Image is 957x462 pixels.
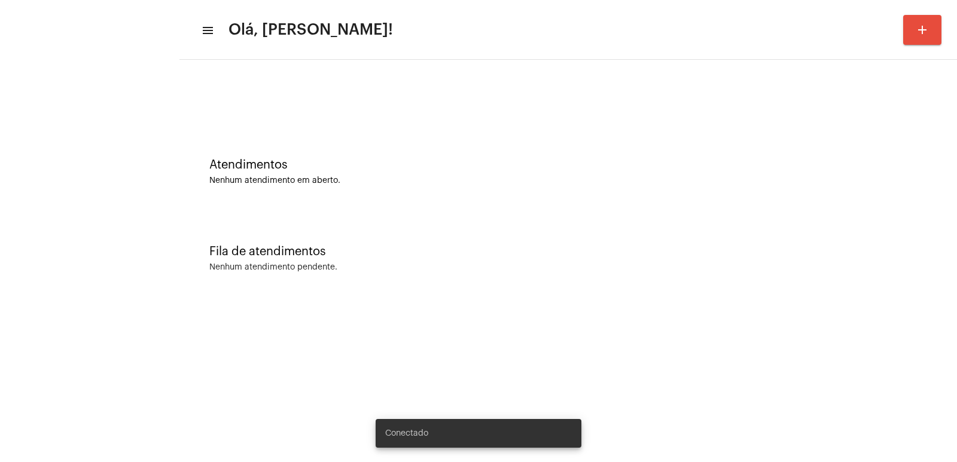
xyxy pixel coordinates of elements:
[201,23,213,38] mat-icon: sidenav icon
[209,158,927,172] div: Atendimentos
[228,20,393,39] span: Olá, [PERSON_NAME]!
[209,245,927,258] div: Fila de atendimentos
[385,427,428,439] span: Conectado
[209,263,337,272] div: Nenhum atendimento pendente.
[915,23,929,37] mat-icon: add
[209,176,927,185] div: Nenhum atendimento em aberto.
